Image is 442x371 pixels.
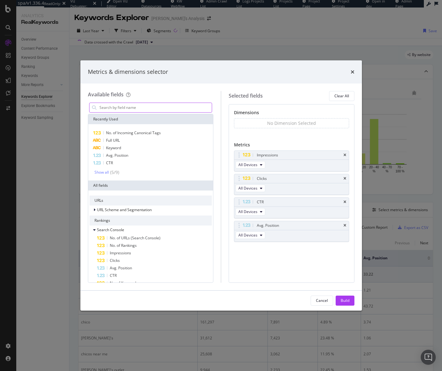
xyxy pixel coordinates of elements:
[238,185,257,191] span: All Devices
[257,222,279,229] div: Avg. Position
[89,216,212,226] div: Rankings
[234,197,349,218] div: CTRtimesAll Devices
[110,258,120,263] span: Clicks
[351,68,354,76] div: times
[99,103,212,112] input: Search by field name
[421,350,436,365] div: Open Intercom Messenger
[106,160,113,165] span: CTR
[343,200,346,204] div: times
[311,296,333,306] button: Cancel
[88,180,213,191] div: All fields
[343,177,346,180] div: times
[257,199,264,205] div: CTR
[89,196,212,206] div: URLs
[267,120,316,126] div: No Dimension Selected
[236,231,265,239] button: All Devices
[110,250,131,256] span: Impressions
[106,153,128,158] span: Avg. Position
[109,169,119,175] div: ( 5 / 9 )
[234,150,349,171] div: ImpressionstimesAll Devices
[97,207,152,212] span: URL Scheme and Segmentation
[234,174,349,195] div: ClickstimesAll Devices
[336,296,354,306] button: Build
[236,161,265,169] button: All Devices
[234,109,349,118] div: Dimensions
[334,93,349,99] div: Clear All
[234,221,349,242] div: Avg. PositiontimesAll Devices
[341,298,349,303] div: Build
[106,130,161,135] span: No. of Incoming Canonical Tags
[94,170,109,175] div: Show all
[329,91,354,101] button: Clear All
[106,145,121,150] span: Keyword
[316,298,328,303] div: Cancel
[88,91,124,98] div: Available fields
[88,114,213,124] div: Recently Used
[234,142,349,150] div: Metrics
[110,265,132,271] span: Avg. Position
[110,235,160,241] span: No. of URLs (Search Console)
[88,68,168,76] div: Metrics & dimensions selector
[238,209,257,214] span: All Devices
[236,208,265,216] button: All Devices
[238,162,257,167] span: All Devices
[80,60,362,311] div: modal
[110,243,137,248] span: No. of Rankings
[238,232,257,238] span: All Devices
[343,153,346,157] div: times
[343,224,346,227] div: times
[257,152,278,158] div: Impressions
[110,273,117,278] span: CTR
[97,227,124,232] span: Search Console
[106,138,120,143] span: Full URL
[257,175,267,182] div: Clicks
[229,92,263,99] div: Selected fields
[236,185,265,192] button: All Devices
